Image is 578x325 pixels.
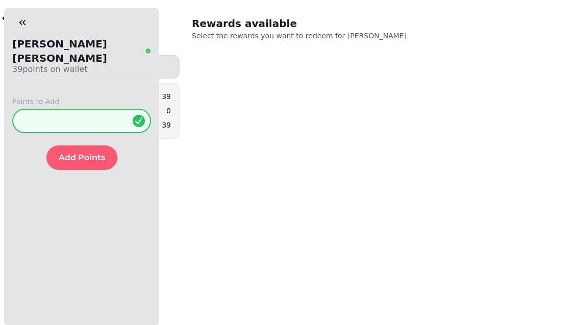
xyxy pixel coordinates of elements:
[46,145,117,170] button: Add Points
[192,31,453,41] p: Select the rewards you want to redeem for
[192,16,388,31] h2: Rewards available
[12,63,151,76] p: 39 points on wallet
[347,32,407,40] span: [PERSON_NAME]
[166,106,171,116] p: 0
[59,154,105,162] span: Add Points
[162,91,171,102] p: 39
[12,96,151,107] label: Points to Add
[12,37,143,65] p: [PERSON_NAME] [PERSON_NAME]
[162,120,171,130] p: 39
